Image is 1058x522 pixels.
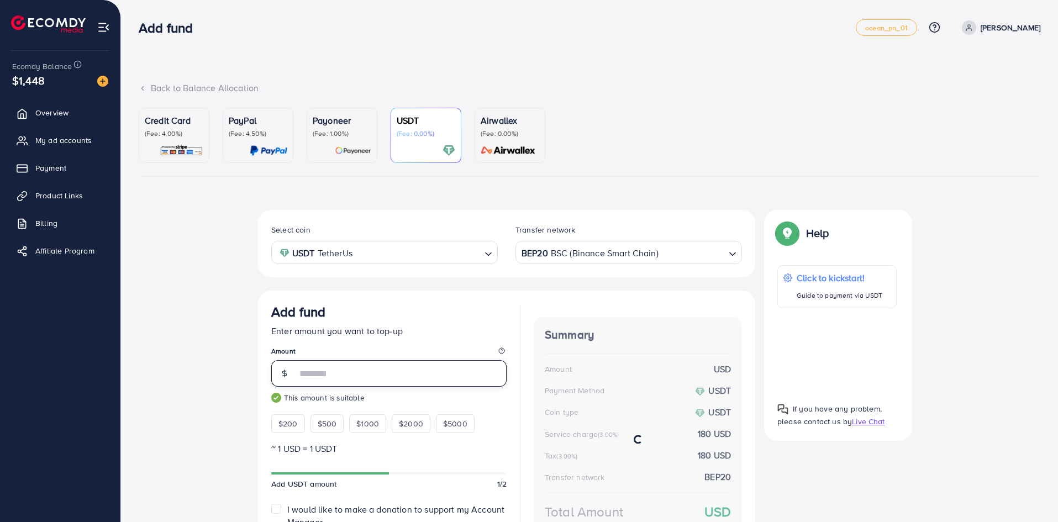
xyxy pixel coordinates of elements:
img: card [250,144,287,157]
span: Live Chat [852,416,885,427]
span: $2000 [399,418,423,429]
img: card [335,144,371,157]
span: If you have any problem, please contact us by [777,403,882,427]
a: [PERSON_NAME] [957,20,1040,35]
span: $5000 [443,418,467,429]
label: Select coin [271,224,310,235]
p: Airwallex [481,114,539,127]
h3: Add fund [139,20,202,36]
a: Payment [8,157,112,179]
p: Payoneer [313,114,371,127]
img: card [477,144,539,157]
span: Overview [35,107,69,118]
span: Ecomdy Balance [12,61,72,72]
legend: Amount [271,346,507,360]
p: USDT [397,114,455,127]
span: $1000 [356,418,379,429]
img: card [160,144,203,157]
img: logo [11,15,86,33]
p: (Fee: 4.50%) [229,129,287,138]
div: Search for option [271,241,498,263]
span: Affiliate Program [35,245,94,256]
span: My ad accounts [35,135,92,146]
span: Billing [35,218,57,229]
strong: BEP20 [522,245,548,261]
strong: USDT [292,245,315,261]
div: Back to Balance Allocation [139,82,1040,94]
p: (Fee: 0.00%) [397,129,455,138]
p: Guide to payment via USDT [797,289,882,302]
span: 1/2 [497,478,507,489]
img: Popup guide [777,404,788,415]
a: ocean_pn_01 [856,19,917,36]
a: Overview [8,102,112,124]
a: Affiliate Program [8,240,112,262]
div: Search for option [515,241,742,263]
p: Enter amount you want to top-up [271,324,507,338]
img: image [97,76,108,87]
img: guide [271,393,281,403]
a: My ad accounts [8,129,112,151]
span: Product Links [35,190,83,201]
label: Transfer network [515,224,576,235]
p: Credit Card [145,114,203,127]
a: Product Links [8,184,112,207]
p: (Fee: 4.00%) [145,129,203,138]
p: ~ 1 USD = 1 USDT [271,442,507,455]
span: ocean_pn_01 [865,24,908,31]
p: PayPal [229,114,287,127]
a: Billing [8,212,112,234]
span: $500 [318,418,337,429]
input: Search for option [660,244,724,261]
span: TetherUs [318,245,352,261]
span: $1,448 [12,72,45,88]
small: This amount is suitable [271,392,507,403]
img: card [443,144,455,157]
span: $200 [278,418,298,429]
img: Popup guide [777,223,797,243]
h3: Add fund [271,304,325,320]
iframe: Chat [1011,472,1050,514]
input: Search for option [356,244,480,261]
span: Payment [35,162,66,173]
p: (Fee: 0.00%) [481,129,539,138]
p: Click to kickstart! [797,271,882,284]
p: (Fee: 1.00%) [313,129,371,138]
p: [PERSON_NAME] [981,21,1040,34]
img: menu [97,21,110,34]
span: Add USDT amount [271,478,336,489]
span: BSC (Binance Smart Chain) [551,245,659,261]
p: Help [806,226,829,240]
img: coin [280,248,289,258]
